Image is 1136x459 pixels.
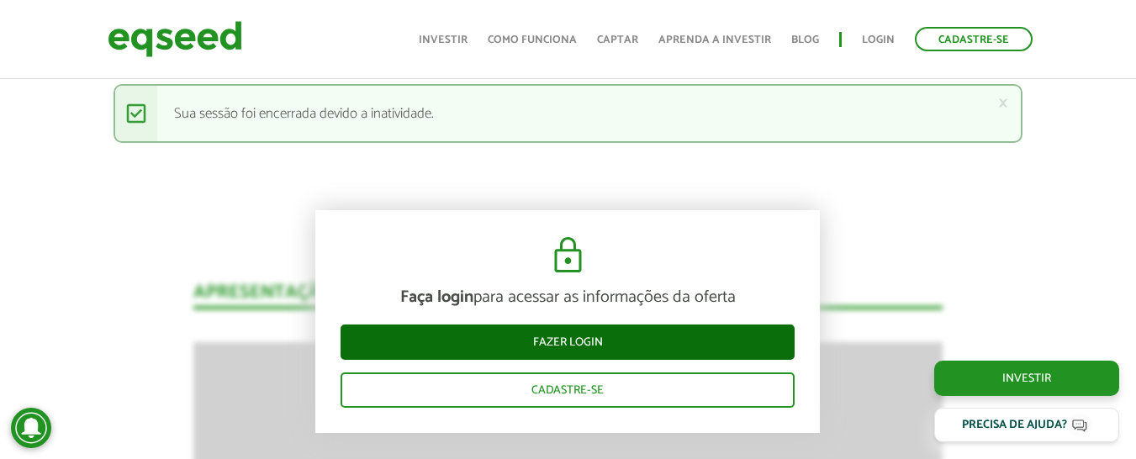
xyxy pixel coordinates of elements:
[400,283,473,311] strong: Faça login
[341,324,795,360] a: Fazer login
[915,27,1033,51] a: Cadastre-se
[114,84,1022,143] div: Sua sessão foi encerrada devido a inatividade.
[419,34,468,45] a: Investir
[791,34,819,45] a: Blog
[341,288,795,308] p: para acessar as informações da oferta
[341,372,795,408] a: Cadastre-se
[488,34,577,45] a: Como funciona
[108,17,242,61] img: EqSeed
[658,34,771,45] a: Aprenda a investir
[862,34,895,45] a: Login
[547,235,589,276] img: cadeado.svg
[597,34,638,45] a: Captar
[998,94,1008,112] a: ×
[934,361,1119,396] a: Investir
